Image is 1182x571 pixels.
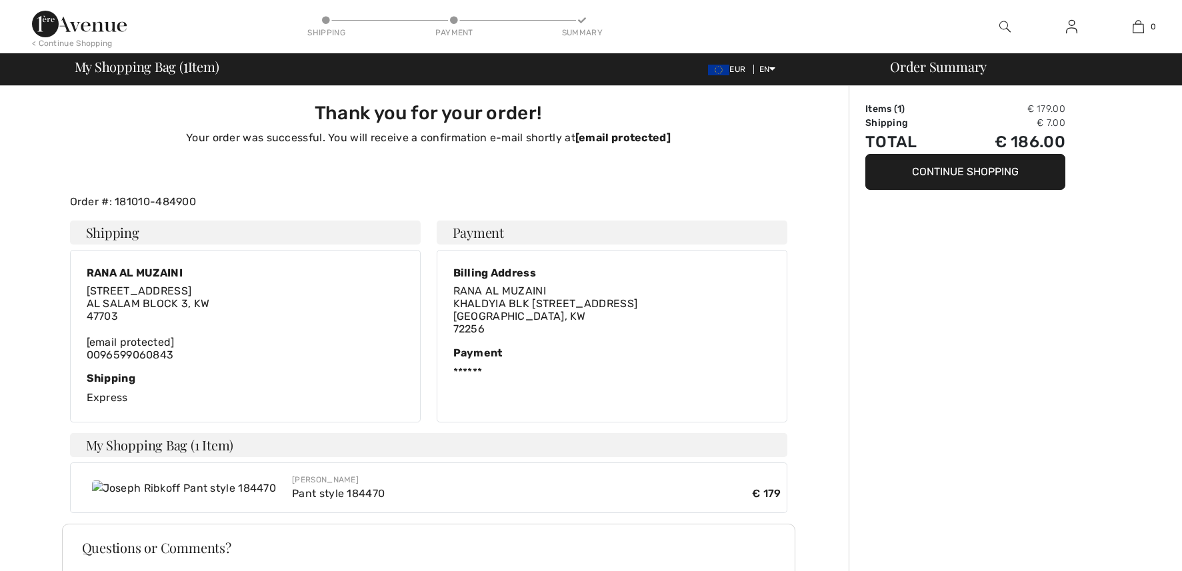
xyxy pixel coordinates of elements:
[562,27,602,39] div: Summary
[32,11,127,37] img: 1ère Avenue
[1151,21,1156,33] span: 0
[708,65,729,75] img: Euro
[708,65,751,74] span: EUR
[434,27,474,39] div: Payment
[949,102,1065,116] td: € 179.00
[999,19,1011,35] img: search the website
[865,130,949,154] td: Total
[78,130,779,146] p: Your order was successful. You will receive a confirmation e-mail shortly at
[949,116,1065,130] td: € 7.00
[949,130,1065,154] td: € 186.00
[87,336,175,348] a: [email protected]
[453,346,771,359] div: Payment
[82,541,775,554] h3: Questions or Comments?
[759,65,776,74] span: EN
[874,60,1174,73] div: Order Summary
[292,487,385,500] a: Pant style 184470
[87,285,210,361] div: 0096599060843
[87,267,210,279] div: RANA AL MUZAINI
[1066,19,1077,35] img: My Info
[865,116,949,130] td: Shipping
[70,433,787,457] h4: My Shopping Bag (1 Item)
[1105,19,1171,35] a: 0
[1133,19,1144,35] img: My Bag
[437,221,787,245] h4: Payment
[453,285,547,297] span: RANA AL MUZAINI
[453,297,638,335] span: KHALDYIA BLK [STREET_ADDRESS] [GEOGRAPHIC_DATA], KW 72256
[575,131,671,144] a: [email protected]
[87,372,404,406] div: Express
[453,267,638,279] div: Billing Address
[752,486,781,502] span: € 179
[62,194,795,210] div: Order #: 181010-484900
[87,285,210,322] span: [STREET_ADDRESS] AL SALAM BLOCK 3, KW 47703
[1055,19,1088,35] a: Sign In
[865,154,1065,190] button: Continue Shopping
[32,37,113,49] div: < Continue Shopping
[897,103,901,115] span: 1
[183,57,188,74] span: 1
[87,372,404,384] div: Shipping
[92,480,277,496] img: Joseph Ribkoff Pant style 184470
[70,221,421,245] h4: Shipping
[865,102,949,116] td: Items ( )
[307,27,347,39] div: Shipping
[75,60,219,73] span: My Shopping Bag ( Item)
[78,102,779,125] h3: Thank you for your order!
[292,474,781,486] div: [PERSON_NAME]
